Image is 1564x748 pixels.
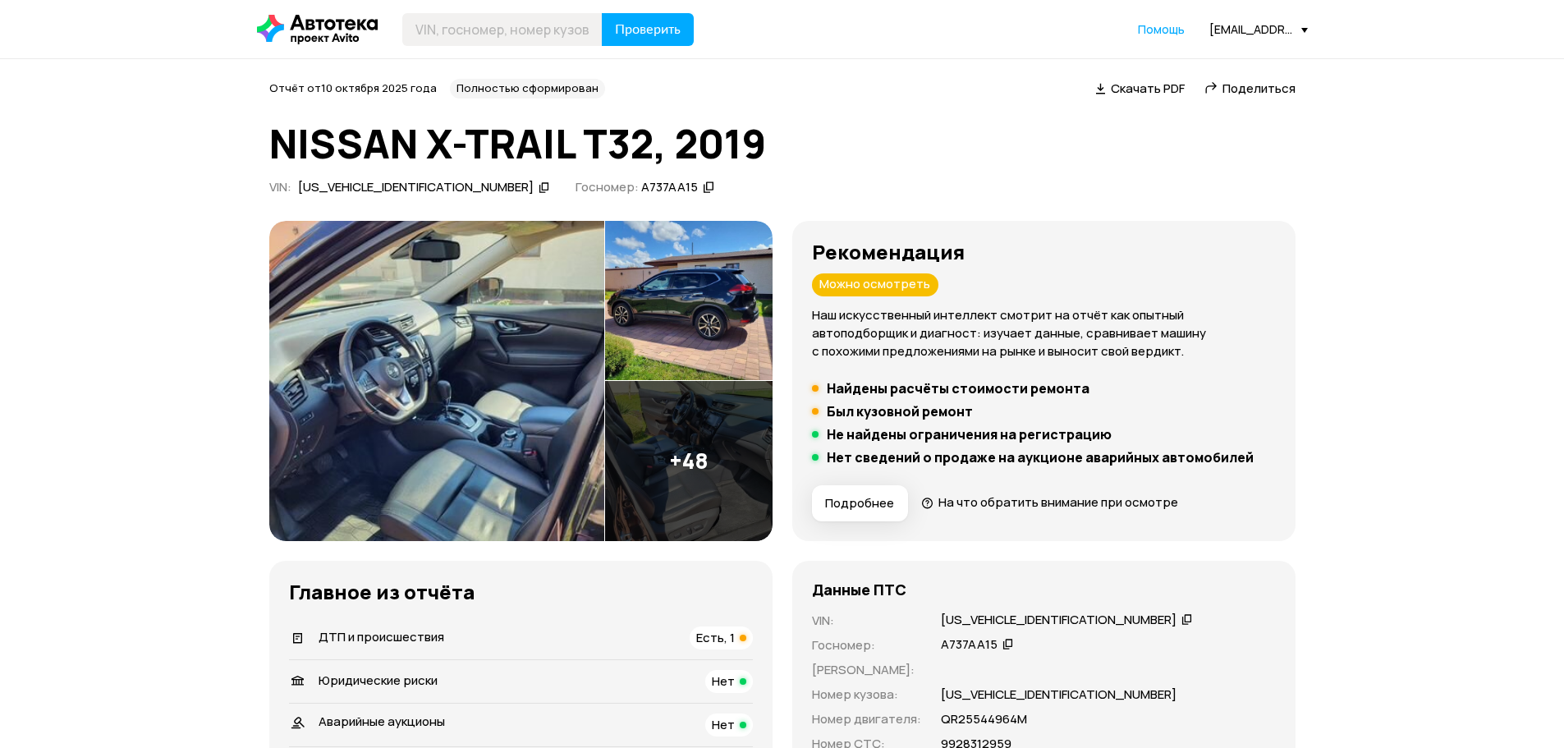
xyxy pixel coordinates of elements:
[825,495,894,512] span: Подробнее
[319,713,445,730] span: Аварийные аукционы
[941,686,1176,704] p: [US_VEHICLE_IDENTIFICATION_NUMBER]
[1111,80,1185,97] span: Скачать PDF
[269,178,291,195] span: VIN :
[938,493,1178,511] span: На что обратить внимание при осмотре
[812,241,1276,264] h3: Рекомендация
[289,581,753,603] h3: Главное из отчёта
[812,710,921,728] p: Номер двигателя :
[402,13,603,46] input: VIN, госномер, номер кузова
[1209,21,1308,37] div: [EMAIL_ADDRESS][DOMAIN_NAME]
[812,612,921,630] p: VIN :
[319,672,438,689] span: Юридические риски
[1138,21,1185,37] span: Помощь
[941,612,1176,629] div: [US_VEHICLE_IDENTIFICATION_NUMBER]
[812,485,908,521] button: Подробнее
[941,710,1027,728] p: QR25544964М
[450,79,605,99] div: Полностью сформирован
[812,581,906,599] h4: Данные ПТС
[1138,21,1185,38] a: Помощь
[641,179,698,196] div: А737АА15
[812,686,921,704] p: Номер кузова :
[712,672,735,690] span: Нет
[602,13,694,46] button: Проверить
[827,449,1254,466] h5: Нет сведений о продаже на аукционе аварийных автомобилей
[827,403,973,420] h5: Был кузовной ремонт
[319,628,444,645] span: ДТП и происшествия
[615,23,681,36] span: Проверить
[827,426,1112,443] h5: Не найдены ограничения на регистрацию
[812,661,921,679] p: [PERSON_NAME] :
[827,380,1089,397] h5: Найдены расчёты стоимости ремонта
[812,306,1276,360] p: Наш искусственный интеллект смотрит на отчёт как опытный автоподборщик и диагност: изучает данные...
[812,636,921,654] p: Госномер :
[1204,80,1296,97] a: Поделиться
[812,273,938,296] div: Можно осмотреть
[269,80,437,95] span: Отчёт от 10 октября 2025 года
[1222,80,1296,97] span: Поделиться
[1095,80,1185,97] a: Скачать PDF
[712,716,735,733] span: Нет
[921,493,1179,511] a: На что обратить внимание при осмотре
[298,179,534,196] div: [US_VEHICLE_IDENTIFICATION_NUMBER]
[696,629,735,646] span: Есть, 1
[576,178,639,195] span: Госномер:
[941,636,998,654] div: А737АА15
[269,122,1296,166] h1: NISSAN X-TRAIL T32, 2019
